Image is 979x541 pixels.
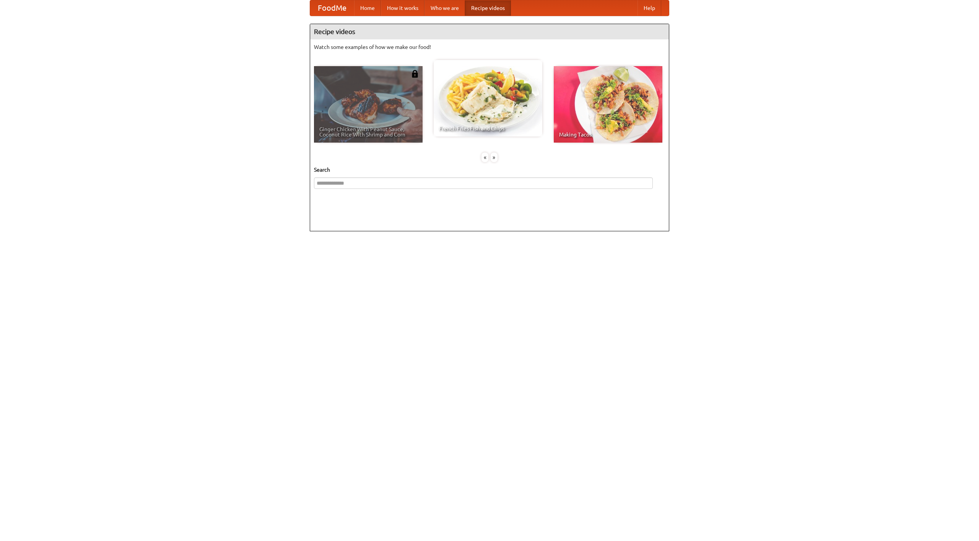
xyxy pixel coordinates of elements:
div: » [491,153,498,162]
p: Watch some examples of how we make our food! [314,43,665,51]
span: French Fries Fish and Chips [439,126,537,131]
a: How it works [381,0,424,16]
a: Recipe videos [465,0,511,16]
a: Home [354,0,381,16]
span: Making Tacos [559,132,657,137]
a: Help [637,0,661,16]
img: 483408.png [411,70,419,78]
div: « [481,153,488,162]
a: FoodMe [310,0,354,16]
a: Who we are [424,0,465,16]
a: French Fries Fish and Chips [434,60,542,136]
h5: Search [314,166,665,174]
h4: Recipe videos [310,24,669,39]
a: Making Tacos [554,66,662,143]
